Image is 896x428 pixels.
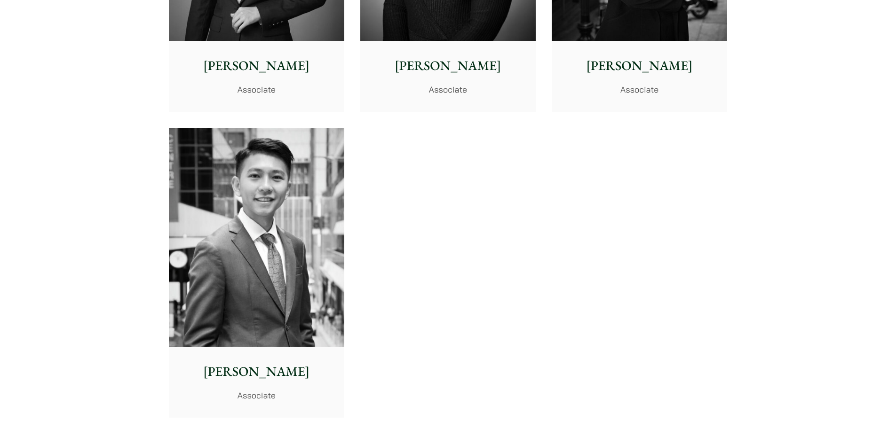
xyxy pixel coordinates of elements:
[176,56,337,76] p: [PERSON_NAME]
[176,83,337,96] p: Associate
[176,389,337,402] p: Associate
[176,362,337,381] p: [PERSON_NAME]
[368,83,528,96] p: Associate
[559,56,720,76] p: [PERSON_NAME]
[368,56,528,76] p: [PERSON_NAME]
[559,83,720,96] p: Associate
[169,128,344,418] a: [PERSON_NAME] Associate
